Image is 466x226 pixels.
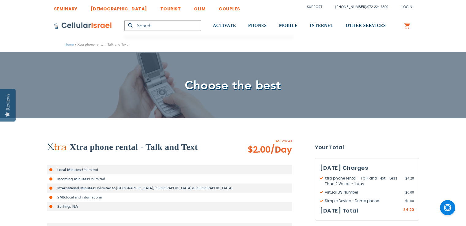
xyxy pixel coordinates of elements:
li: Unlimited [47,174,292,183]
strong: Incoming Minutes: [57,176,89,181]
span: $ [405,198,407,204]
span: Virtual US Number [320,190,405,195]
span: $2.00 [248,144,292,156]
a: COUPLES [219,2,240,13]
span: As Low As [231,138,292,144]
span: 4.20 [405,176,414,187]
img: Xtra phone rental - Talk and Text [47,143,67,151]
span: Choose the best [185,77,281,94]
a: [PHONE_NUMBER] [335,5,366,9]
span: Xtra phone rental - Talk and Text - Less Than 2 Weeks - 1 day [320,176,405,187]
strong: International Minutes: [57,186,95,191]
li: Unlimited to [GEOGRAPHIC_DATA], [GEOGRAPHIC_DATA] & [GEOGRAPHIC_DATA] [47,183,292,193]
span: $ [405,190,407,195]
a: OTHER SERVICES [346,14,386,37]
span: OTHER SERVICES [346,23,386,28]
a: INTERNET [310,14,333,37]
span: 0.00 [405,198,414,204]
span: 4.20 [406,207,414,212]
a: PHONES [248,14,267,37]
a: MOBILE [279,14,298,37]
span: $ [403,207,406,213]
a: 072-224-3300 [367,5,388,9]
li: / [329,2,388,11]
h3: [DATE] Total [320,206,358,215]
strong: Your Total [315,143,419,152]
span: Simple Device - Dumb phone [320,198,405,204]
input: Search [124,20,201,31]
div: Reviews [5,94,11,110]
h2: Xtra phone rental - Talk and Text [70,141,198,153]
a: Support [307,5,322,9]
a: TOURIST [160,2,181,13]
li: local and international [47,193,292,202]
span: /Day [271,144,292,156]
li: Unlimited [47,165,292,174]
a: SEMINARY [54,2,78,13]
strong: Surfing: NA [57,204,78,209]
a: Home [65,42,74,47]
span: INTERNET [310,23,333,28]
span: PHONES [248,23,267,28]
img: Cellular Israel Logo [54,22,112,29]
a: OLIM [194,2,206,13]
span: $ [405,176,407,181]
a: ACTIVATE [213,14,236,37]
h3: [DATE] Charges [320,163,414,172]
strong: SMS: [57,195,66,200]
span: MOBILE [279,23,298,28]
li: Xtra phone rental - Talk and Text [74,42,128,47]
span: ACTIVATE [213,23,236,28]
a: [DEMOGRAPHIC_DATA] [91,2,147,13]
span: Login [401,5,412,9]
strong: Local Minutes: [57,167,82,172]
span: 0.00 [405,190,414,195]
